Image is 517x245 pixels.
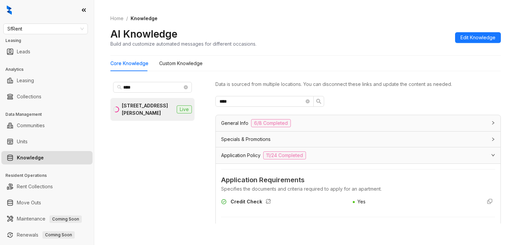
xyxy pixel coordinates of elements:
[177,105,192,113] span: Live
[221,136,271,143] span: Specials & Promotions
[1,196,93,209] li: Move Outs
[1,180,93,193] li: Rent Collections
[126,15,128,22] li: /
[221,152,261,159] span: Application Policy
[306,99,310,103] span: close-circle
[5,38,94,44] h3: Leasing
[1,45,93,58] li: Leads
[491,153,495,157] span: expanded
[231,198,274,207] div: Credit Check
[1,74,93,87] li: Leasing
[357,199,366,204] span: Yes
[1,90,93,103] li: Collections
[17,135,28,148] a: Units
[110,40,256,47] div: Build and customize automated messages for different occasions.
[1,212,93,226] li: Maintenance
[17,74,34,87] a: Leasing
[460,34,495,41] span: Edit Knowledge
[216,147,501,163] div: Application Policy11/24 Completed
[122,102,174,117] div: [STREET_ADDRESS][PERSON_NAME]
[49,215,82,223] span: Coming Soon
[5,66,94,72] h3: Analytics
[5,111,94,117] h3: Data Management
[17,180,53,193] a: Rent Collections
[216,115,501,131] div: General Info6/8 Completed
[109,15,125,22] a: Home
[316,99,321,104] span: search
[17,196,41,209] a: Move Outs
[17,119,45,132] a: Communities
[7,5,12,15] img: logo
[5,173,94,179] h3: Resident Operations
[221,119,248,127] span: General Info
[110,28,177,40] h2: AI Knowledge
[1,151,93,164] li: Knowledge
[7,24,84,34] span: SfRent
[17,90,41,103] a: Collections
[221,185,495,193] div: Specifies the documents and criteria required to apply for an apartment.
[491,121,495,125] span: collapsed
[221,175,495,185] span: Application Requirements
[215,81,501,88] div: Data is sourced from multiple locations. You can disconnect these links and update the content as...
[263,151,306,159] span: 11/24 Completed
[110,60,148,67] div: Core Knowledge
[131,15,158,21] span: Knowledge
[17,151,44,164] a: Knowledge
[221,223,495,233] span: Approval Criteria
[491,137,495,141] span: collapsed
[184,85,188,89] span: close-circle
[1,119,93,132] li: Communities
[159,60,203,67] div: Custom Knowledge
[216,132,501,147] div: Specials & Promotions
[17,228,75,242] a: RenewalsComing Soon
[455,32,501,43] button: Edit Knowledge
[117,85,122,90] span: search
[42,231,75,239] span: Coming Soon
[251,119,291,127] span: 6/8 Completed
[1,135,93,148] li: Units
[17,45,30,58] a: Leads
[1,228,93,242] li: Renewals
